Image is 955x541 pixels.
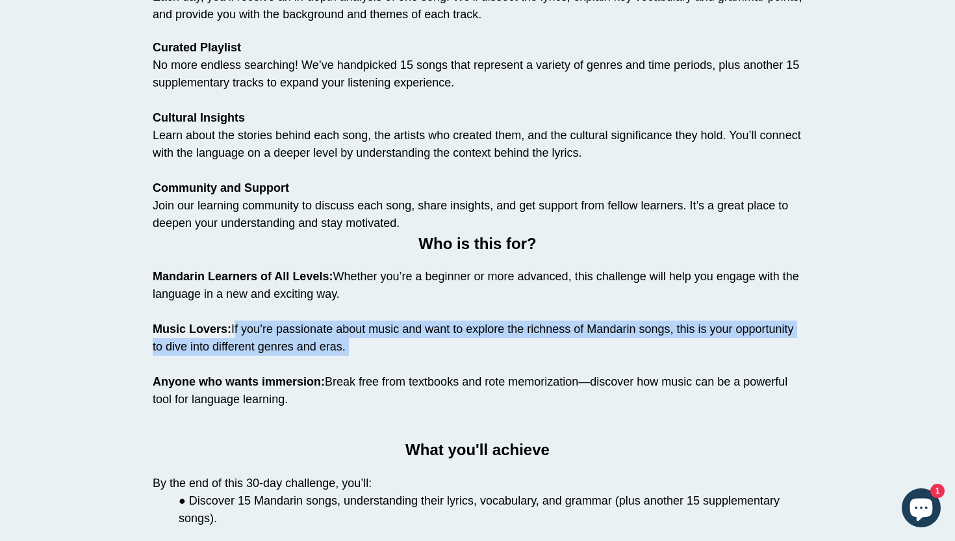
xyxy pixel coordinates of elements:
strong: Anyone who wants immersion: [153,375,325,388]
strong: Curated Playlist [153,41,241,54]
span: Learn about the stories behind each song, the artists who created them, and the cultural signific... [153,129,801,159]
span: ● Discover 15 Mandarin songs, understanding their lyrics, vocabulary, and grammar (plus another 1... [179,494,780,525]
inbox-online-store-chat: Shopify online store chat [898,488,945,531]
strong: Community and Support [153,181,289,194]
span: If you’re passionate about music and want to explore the richness of Mandarin songs, this is your... [153,323,794,353]
strong: What you'll achieve [405,441,550,458]
span: Whether you’re a beginner or more advanced, this challenge will help you engage with the language... [153,270,799,300]
span: Break free from textbooks and rote memorization—discover how music can be a powerful tool for lan... [153,375,787,406]
strong: Cultural Insights [153,111,245,124]
p: By the end of this 30-day challenge, you’ll: [153,475,802,492]
span: No more endless searching! We’ve handpicked 15 songs that represent a variety of genres and time ... [153,59,799,89]
strong: Mandarin Learners of All Levels: [153,270,333,283]
strong: Music Lovers: [153,323,231,336]
span: Join our learning community to discuss each song, share insights, and get support from fellow lea... [153,199,788,230]
span: Who is this for? [418,235,536,252]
